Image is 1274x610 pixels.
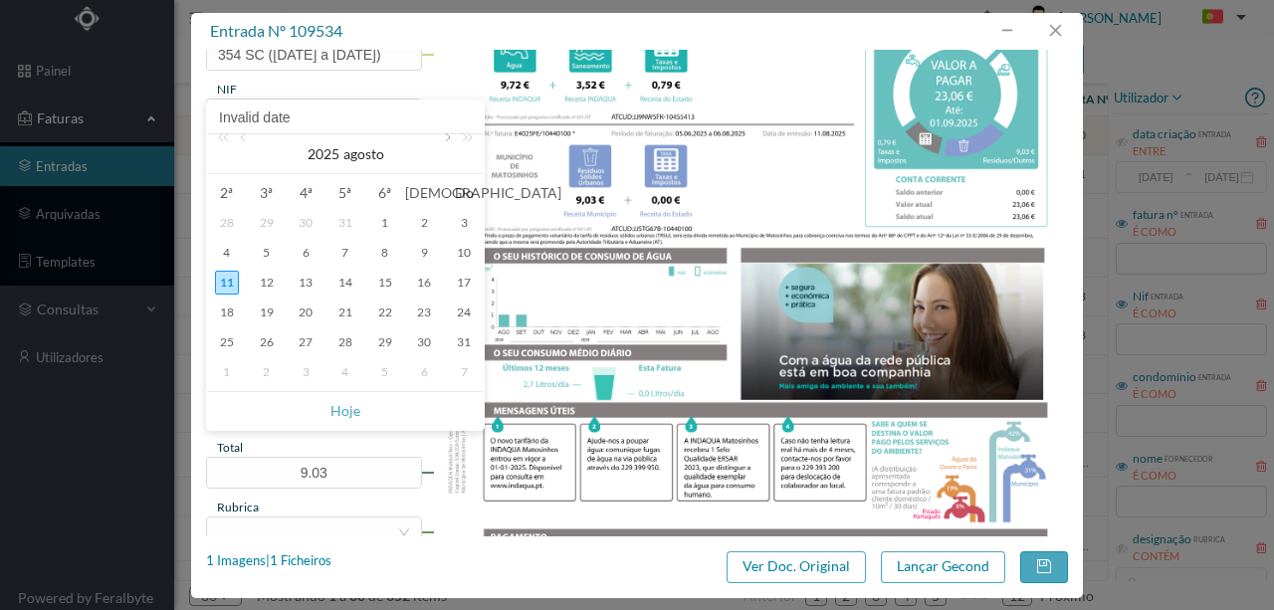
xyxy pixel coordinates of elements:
[452,271,476,295] div: 17
[333,271,357,295] div: 14
[412,211,436,235] div: 2
[365,298,405,327] td: 22 de agosto de 2025
[444,238,484,268] td: 10 de agosto de 2025
[294,301,318,324] div: 20
[286,357,325,387] td: 3 de setembro de 2025
[365,327,405,357] td: 29 de agosto de 2025
[373,241,397,265] div: 8
[247,178,287,208] th: Ter
[215,330,239,354] div: 25
[217,440,243,455] span: total
[444,184,484,202] span: Do
[405,298,445,327] td: 23 de agosto de 2025
[373,330,397,354] div: 29
[451,134,477,174] a: Ano seguinte (Control + right)
[452,211,476,235] div: 3
[405,357,445,387] td: 6 de setembro de 2025
[405,327,445,357] td: 30 de agosto de 2025
[217,500,259,514] span: rubrica
[444,268,484,298] td: 17 de agosto de 2025
[405,268,445,298] td: 16 de agosto de 2025
[325,298,365,327] td: 21 de agosto de 2025
[207,178,247,208] th: Seg
[325,184,365,202] span: 5ª
[286,327,325,357] td: 27 de agosto de 2025
[325,208,365,238] td: 31 de julho de 2025
[400,473,421,488] span: Decrease Value
[255,330,279,354] div: 26
[405,208,445,238] td: 2 de agosto de 2025
[412,271,436,295] div: 16
[247,184,287,202] span: 3ª
[286,268,325,298] td: 13 de agosto de 2025
[1186,2,1254,34] button: PT
[412,301,436,324] div: 23
[247,298,287,327] td: 19 de agosto de 2025
[286,184,325,202] span: 4ª
[255,301,279,324] div: 19
[255,241,279,265] div: 5
[405,178,445,208] th: Sáb
[215,271,239,295] div: 11
[407,477,414,484] i: icon: down
[325,327,365,357] td: 28 de agosto de 2025
[333,360,357,384] div: 4
[373,301,397,324] div: 22
[207,208,247,238] td: 28 de julho de 2025
[215,211,239,235] div: 28
[215,301,239,324] div: 18
[325,268,365,298] td: 14 de agosto de 2025
[444,298,484,327] td: 24 de agosto de 2025
[206,551,331,571] div: 1 Imagens | 1 Ficheiros
[333,330,357,354] div: 28
[207,357,247,387] td: 1 de setembro de 2025
[405,184,445,202] span: [DEMOGRAPHIC_DATA]
[247,357,287,387] td: 2 de setembro de 2025
[247,238,287,268] td: 5 de agosto de 2025
[247,268,287,298] td: 12 de agosto de 2025
[444,357,484,387] td: 7 de setembro de 2025
[207,298,247,327] td: 18 de agosto de 2025
[373,360,397,384] div: 5
[207,268,247,298] td: 11 de agosto de 2025
[215,360,239,384] div: 1
[330,392,360,430] a: Hoje
[412,330,436,354] div: 30
[255,211,279,235] div: 29
[412,241,436,265] div: 9
[333,241,357,265] div: 7
[452,330,476,354] div: 31
[210,21,342,40] span: entrada nº 109534
[341,134,386,174] a: agosto
[400,458,421,473] span: Increase Value
[294,271,318,295] div: 13
[727,551,866,583] button: Ver Doc. Original
[452,360,476,384] div: 7
[444,208,484,238] td: 3 de agosto de 2025
[437,134,455,174] a: Mês seguinte (PageDown)
[286,238,325,268] td: 6 de agosto de 2025
[217,82,237,97] span: NIF
[325,178,365,208] th: Qui
[286,178,325,208] th: Qua
[325,238,365,268] td: 7 de agosto de 2025
[365,357,405,387] td: 5 de setembro de 2025
[247,208,287,238] td: 29 de julho de 2025
[444,178,484,208] th: Dom
[365,184,405,202] span: 6ª
[373,211,397,235] div: 1
[255,271,279,295] div: 12
[207,238,247,268] td: 4 de agosto de 2025
[398,526,410,538] i: icon: down
[407,463,414,470] i: icon: up
[207,327,247,357] td: 25 de agosto de 2025
[333,211,357,235] div: 31
[255,360,279,384] div: 2
[294,211,318,235] div: 30
[306,134,341,174] a: 2025
[365,238,405,268] td: 8 de agosto de 2025
[247,327,287,357] td: 26 de agosto de 2025
[365,208,405,238] td: 1 de agosto de 2025
[294,241,318,265] div: 6
[236,134,254,174] a: Mês anterior (PageUp)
